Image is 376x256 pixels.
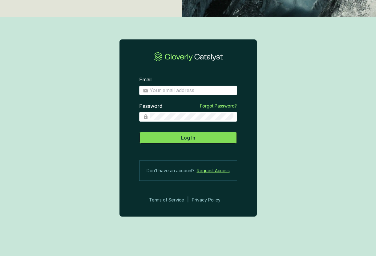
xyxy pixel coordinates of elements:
[181,134,195,141] span: Log In
[139,103,162,110] label: Password
[139,76,152,83] label: Email
[197,167,230,174] a: Request Access
[192,196,229,204] a: Privacy Policy
[150,87,233,94] input: Email
[187,196,189,204] div: |
[147,167,195,174] span: Don’t have an account?
[147,196,184,204] a: Terms of Service
[150,113,233,120] input: Password
[200,103,237,109] a: Forgot Password?
[139,132,237,144] button: Log In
